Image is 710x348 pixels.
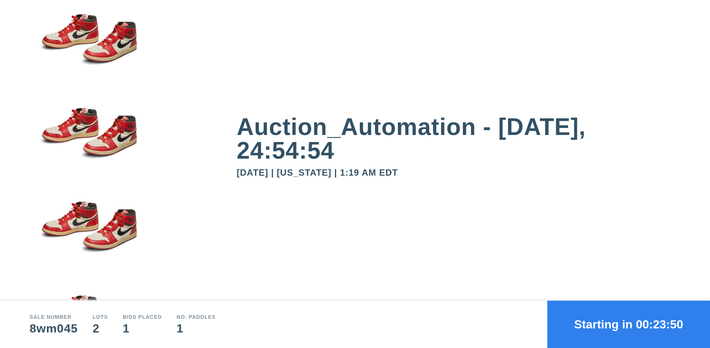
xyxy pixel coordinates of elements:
div: 2 [92,322,108,334]
img: small [30,94,148,188]
div: No. Paddles [177,314,216,320]
div: [DATE] | [US_STATE] | 1:19 AM EDT [237,168,680,177]
div: Lots [92,314,108,320]
div: 1 [123,322,162,334]
div: Bids Placed [123,314,162,320]
div: 8wm045 [30,322,78,334]
div: 1 [177,322,216,334]
div: Auction_Automation - [DATE], 24:54:54 [237,115,680,162]
img: small [30,0,148,94]
button: Starting in 00:23:50 [547,301,710,348]
div: Sale number [30,314,78,320]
